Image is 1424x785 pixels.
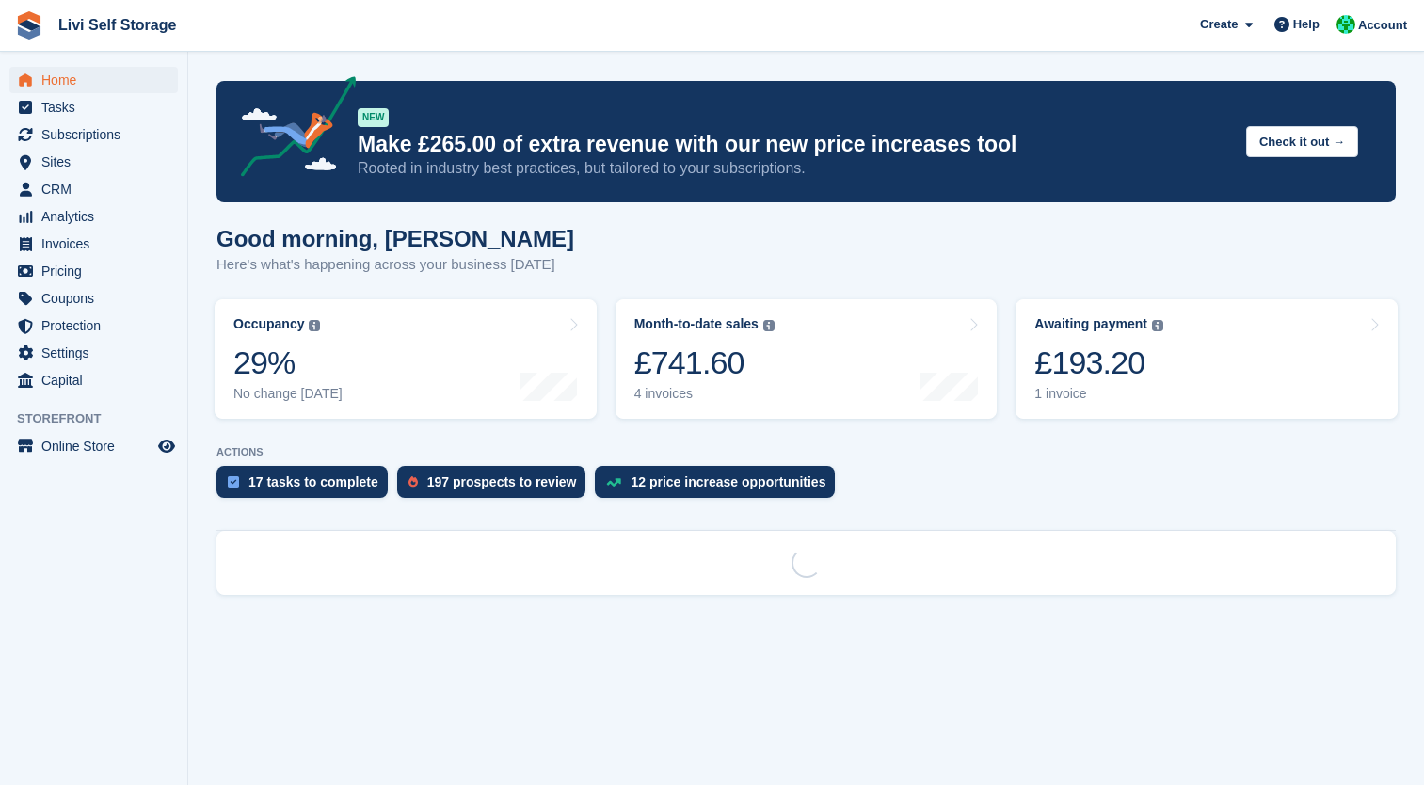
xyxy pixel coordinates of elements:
[41,433,154,459] span: Online Store
[358,158,1231,179] p: Rooted in industry best practices, but tailored to your subscriptions.
[9,285,178,312] a: menu
[9,67,178,93] a: menu
[1034,344,1163,382] div: £193.20
[233,316,304,332] div: Occupancy
[763,320,775,331] img: icon-info-grey-7440780725fd019a000dd9b08b2336e03edf1995a4989e88bcd33f0948082b44.svg
[41,367,154,393] span: Capital
[1034,316,1147,332] div: Awaiting payment
[17,409,187,428] span: Storefront
[9,121,178,148] a: menu
[9,433,178,459] a: menu
[1336,15,1355,34] img: Joe Robertson
[634,386,775,402] div: 4 invoices
[41,149,154,175] span: Sites
[358,108,389,127] div: NEW
[408,476,418,488] img: prospect-51fa495bee0391a8d652442698ab0144808aea92771e9ea1ae160a38d050c398.svg
[41,176,154,202] span: CRM
[248,474,378,489] div: 17 tasks to complete
[41,67,154,93] span: Home
[9,94,178,120] a: menu
[41,312,154,339] span: Protection
[9,231,178,257] a: menu
[427,474,577,489] div: 197 prospects to review
[1152,320,1163,331] img: icon-info-grey-7440780725fd019a000dd9b08b2336e03edf1995a4989e88bcd33f0948082b44.svg
[9,203,178,230] a: menu
[9,312,178,339] a: menu
[215,299,597,419] a: Occupancy 29% No change [DATE]
[41,203,154,230] span: Analytics
[9,258,178,284] a: menu
[1016,299,1398,419] a: Awaiting payment £193.20 1 invoice
[634,316,759,332] div: Month-to-date sales
[216,466,397,507] a: 17 tasks to complete
[1293,15,1320,34] span: Help
[51,9,184,40] a: Livi Self Storage
[41,94,154,120] span: Tasks
[9,367,178,393] a: menu
[155,435,178,457] a: Preview store
[15,11,43,40] img: stora-icon-8386f47178a22dfd0bd8f6a31ec36ba5ce8667c1dd55bd0f319d3a0aa187defe.svg
[216,446,1396,458] p: ACTIONS
[9,340,178,366] a: menu
[1034,386,1163,402] div: 1 invoice
[9,149,178,175] a: menu
[397,466,596,507] a: 197 prospects to review
[233,344,343,382] div: 29%
[9,176,178,202] a: menu
[233,386,343,402] div: No change [DATE]
[41,285,154,312] span: Coupons
[41,258,154,284] span: Pricing
[216,226,574,251] h1: Good morning, [PERSON_NAME]
[1200,15,1238,34] span: Create
[358,131,1231,158] p: Make £265.00 of extra revenue with our new price increases tool
[634,344,775,382] div: £741.60
[631,474,825,489] div: 12 price increase opportunities
[1246,126,1358,157] button: Check it out →
[41,340,154,366] span: Settings
[595,466,844,507] a: 12 price increase opportunities
[606,478,621,487] img: price_increase_opportunities-93ffe204e8149a01c8c9dc8f82e8f89637d9d84a8eef4429ea346261dce0b2c0.svg
[228,476,239,488] img: task-75834270c22a3079a89374b754ae025e5fb1db73e45f91037f5363f120a921f8.svg
[616,299,998,419] a: Month-to-date sales £741.60 4 invoices
[41,231,154,257] span: Invoices
[41,121,154,148] span: Subscriptions
[225,76,357,184] img: price-adjustments-announcement-icon-8257ccfd72463d97f412b2fc003d46551f7dbcb40ab6d574587a9cd5c0d94...
[1358,16,1407,35] span: Account
[216,254,574,276] p: Here's what's happening across your business [DATE]
[309,320,320,331] img: icon-info-grey-7440780725fd019a000dd9b08b2336e03edf1995a4989e88bcd33f0948082b44.svg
